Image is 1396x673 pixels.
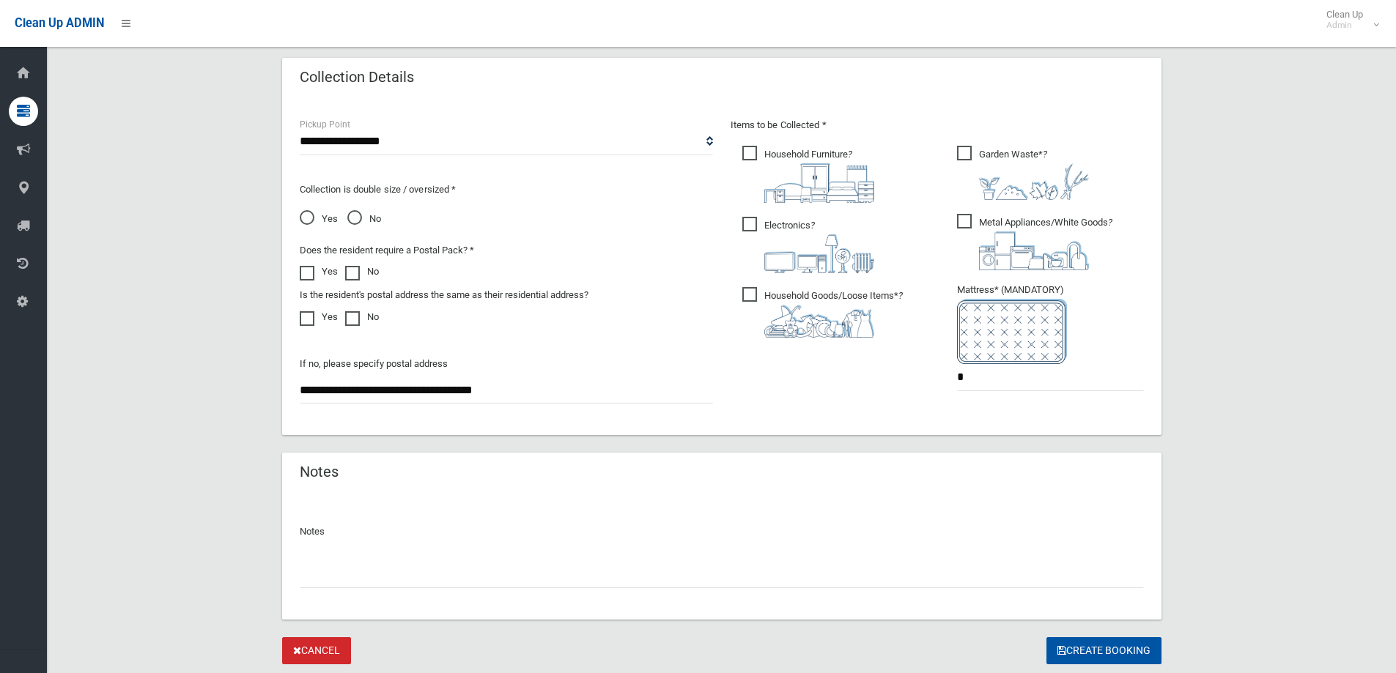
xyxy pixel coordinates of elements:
[742,146,874,203] span: Household Furniture
[345,308,379,326] label: No
[347,210,381,228] span: No
[957,214,1112,270] span: Metal Appliances/White Goods
[300,210,338,228] span: Yes
[957,284,1144,364] span: Mattress* (MANDATORY)
[300,242,474,259] label: Does the resident require a Postal Pack? *
[1326,20,1363,31] small: Admin
[979,163,1089,200] img: 4fd8a5c772b2c999c83690221e5242e0.png
[1319,9,1378,31] span: Clean Up
[764,149,874,203] i: ?
[957,299,1067,364] img: e7408bece873d2c1783593a074e5cb2f.png
[282,63,432,92] header: Collection Details
[731,116,1144,134] p: Items to be Collected *
[300,355,448,373] label: If no, please specify postal address
[300,308,338,326] label: Yes
[300,523,1144,540] p: Notes
[764,220,874,273] i: ?
[742,287,903,338] span: Household Goods/Loose Items*
[282,637,351,664] a: Cancel
[979,217,1112,270] i: ?
[1046,637,1162,664] button: Create Booking
[345,263,379,280] label: No
[957,146,1089,200] span: Garden Waste*
[282,458,356,486] header: Notes
[764,290,903,338] i: ?
[742,217,874,273] span: Electronics
[300,286,588,304] label: Is the resident's postal address the same as their residential address?
[764,234,874,273] img: 394712a680b73dbc3d2a6a3a7ffe5a07.png
[300,181,713,198] p: Collection is double size / oversized *
[979,149,1089,200] i: ?
[15,16,104,30] span: Clean Up ADMIN
[764,305,874,338] img: b13cc3517677393f34c0a387616ef184.png
[979,231,1089,270] img: 36c1b0289cb1767239cdd3de9e694f19.png
[764,163,874,203] img: aa9efdbe659d29b613fca23ba79d85cb.png
[300,263,338,280] label: Yes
